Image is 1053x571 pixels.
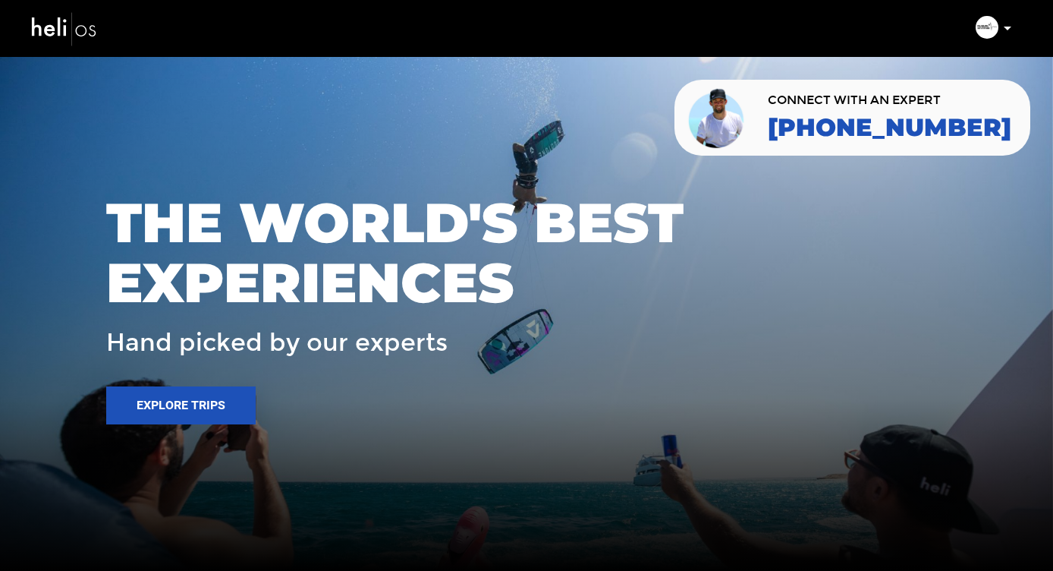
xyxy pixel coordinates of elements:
button: Explore Trips [106,386,256,424]
img: contact our team [686,86,749,150]
img: heli-logo [30,8,99,49]
span: THE WORLD'S BEST EXPERIENCES [106,193,947,313]
a: [PHONE_NUMBER] [768,114,1011,141]
span: CONNECT WITH AN EXPERT [768,94,1011,106]
img: 2fc09df56263535bfffc428f72fcd4c8.png [976,16,998,39]
span: Hand picked by our experts [106,330,448,356]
